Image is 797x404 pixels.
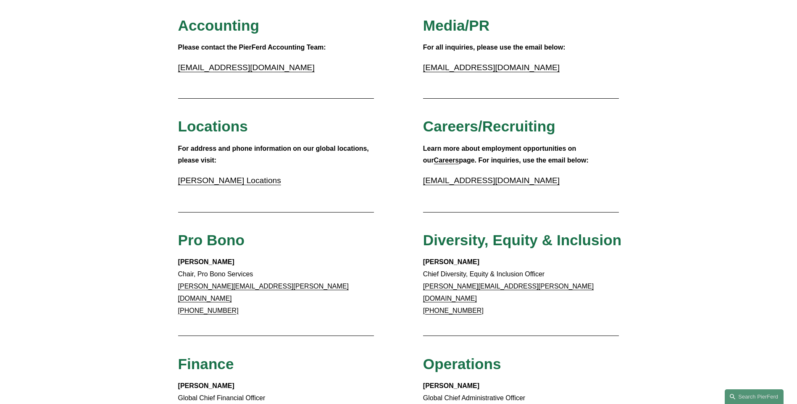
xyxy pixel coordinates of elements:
[423,256,619,317] p: Chief Diversity, Equity & Inclusion Officer
[423,44,566,51] strong: For all inquiries, please use the email below:
[178,258,234,265] strong: [PERSON_NAME]
[423,307,484,314] a: [PHONE_NUMBER]
[434,157,459,164] a: Careers
[423,17,489,34] span: Media/PR
[178,176,281,185] a: [PERSON_NAME] Locations
[178,382,234,389] strong: [PERSON_NAME]
[423,283,594,302] a: [PERSON_NAME][EMAIL_ADDRESS][PERSON_NAME][DOMAIN_NAME]
[178,256,374,317] p: Chair, Pro Bono Services
[178,17,260,34] span: Accounting
[178,44,326,51] strong: Please contact the PierFerd Accounting Team:
[459,157,589,164] strong: page. For inquiries, use the email below:
[178,145,371,164] strong: For address and phone information on our global locations, please visit:
[423,118,555,134] span: Careers/Recruiting
[178,118,248,134] span: Locations
[423,232,622,248] span: Diversity, Equity & Inclusion
[423,356,501,372] span: Operations
[178,307,239,314] a: [PHONE_NUMBER]
[178,63,315,72] a: [EMAIL_ADDRESS][DOMAIN_NAME]
[725,389,784,404] a: Search this site
[178,356,234,372] span: Finance
[423,176,560,185] a: [EMAIL_ADDRESS][DOMAIN_NAME]
[178,283,349,302] a: [PERSON_NAME][EMAIL_ADDRESS][PERSON_NAME][DOMAIN_NAME]
[423,145,578,164] strong: Learn more about employment opportunities on our
[423,382,479,389] strong: [PERSON_NAME]
[423,63,560,72] a: [EMAIL_ADDRESS][DOMAIN_NAME]
[178,232,245,248] span: Pro Bono
[423,258,479,265] strong: [PERSON_NAME]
